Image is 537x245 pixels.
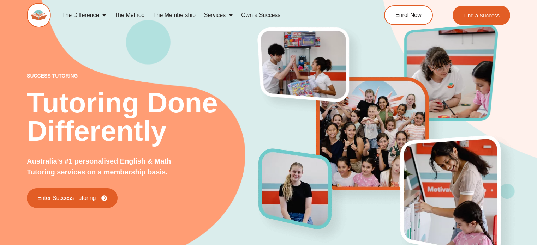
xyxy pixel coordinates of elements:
a: Enter Success Tutoring [27,188,118,208]
a: Enrol Now [384,5,433,25]
span: Find a Success [463,13,500,18]
a: Services [200,7,237,23]
span: Enter Success Tutoring [37,195,96,201]
span: Enrol Now [395,12,422,18]
p: Australia's #1 personalised English & Math Tutoring services on a membership basis. [27,156,196,178]
a: The Method [110,7,149,23]
a: Own a Success [237,7,285,23]
a: The Difference [58,7,111,23]
h2: Tutoring Done Differently [27,89,259,145]
a: Find a Success [453,6,510,25]
p: success tutoring [27,73,259,78]
nav: Menu [58,7,357,23]
a: The Membership [149,7,200,23]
